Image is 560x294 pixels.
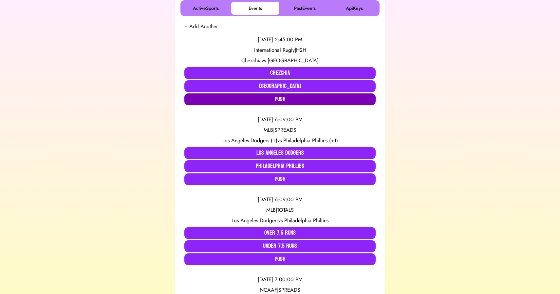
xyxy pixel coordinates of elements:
[222,137,277,144] span: Los Angeles Dodgers (-1)
[281,2,329,15] button: PastEvents
[231,2,279,15] button: Events
[232,217,278,224] span: Los Angeles Dodgers
[184,23,218,30] button: + Add Another
[184,217,376,225] div: vs
[184,126,376,134] div: MLB | SPREADS
[184,137,376,145] div: vs
[184,206,376,214] div: MLB | TOTALS
[184,46,376,54] div: International Rugly | H2H
[184,67,376,79] button: Chezchia
[184,240,376,252] button: Under 7.5 Runs
[241,57,262,64] span: Chezchia
[284,217,328,224] span: Philadelphia Phillies
[184,227,376,239] button: Over 7.5 Runs
[184,253,376,265] button: Push
[184,116,376,124] div: [DATE] 6:09:00 PM
[268,57,319,64] span: [GEOGRAPHIC_DATA]
[184,36,376,44] div: [DATE] 2:45:00 PM
[184,147,376,159] button: Los Angeles Dodgers
[184,80,376,92] button: [GEOGRAPHIC_DATA]
[330,2,378,15] button: ApiKeys
[184,276,376,284] div: [DATE] 7:00:00 PM
[184,160,376,172] button: Philadelphia Phillies
[184,57,376,65] div: vs
[184,173,376,185] button: Push
[184,93,376,105] button: Push
[283,137,338,144] span: Philadelphia Phillies (+1)
[184,286,376,294] div: NCAAF | SPREADS
[184,196,376,204] div: [DATE] 6:09:00 PM
[182,2,230,15] button: ActiveSports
